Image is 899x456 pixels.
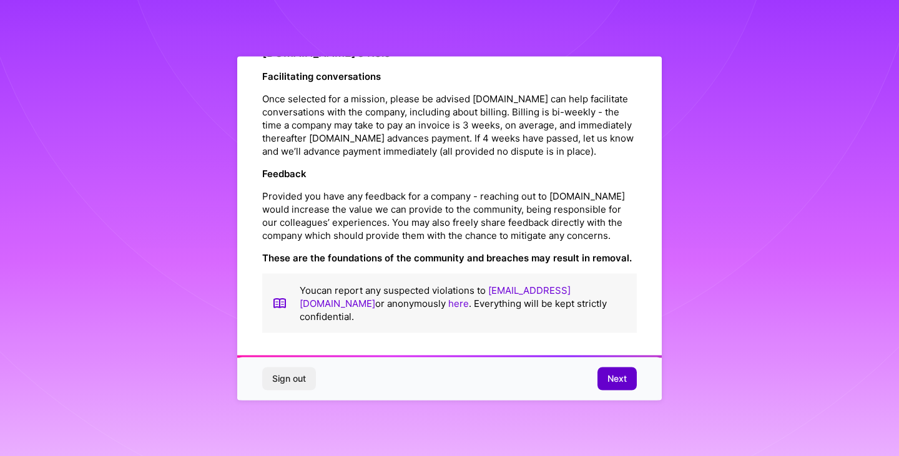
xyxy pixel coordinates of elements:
[448,297,469,309] a: here
[300,284,571,309] a: [EMAIL_ADDRESS][DOMAIN_NAME]
[262,251,632,263] strong: These are the foundations of the community and breaches may result in removal.
[300,283,627,323] p: You can report any suspected violations to or anonymously . Everything will be kept strictly conf...
[262,189,637,241] p: Provided you have any feedback for a company - reaching out to [DOMAIN_NAME] would increase the v...
[262,167,307,179] strong: Feedback
[262,70,381,82] strong: Facilitating conversations
[597,367,637,390] button: Next
[272,283,287,323] img: book icon
[262,92,637,157] p: Once selected for a mission, please be advised [DOMAIN_NAME] can help facilitate conversations wi...
[607,372,627,385] span: Next
[272,372,306,385] span: Sign out
[262,367,316,390] button: Sign out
